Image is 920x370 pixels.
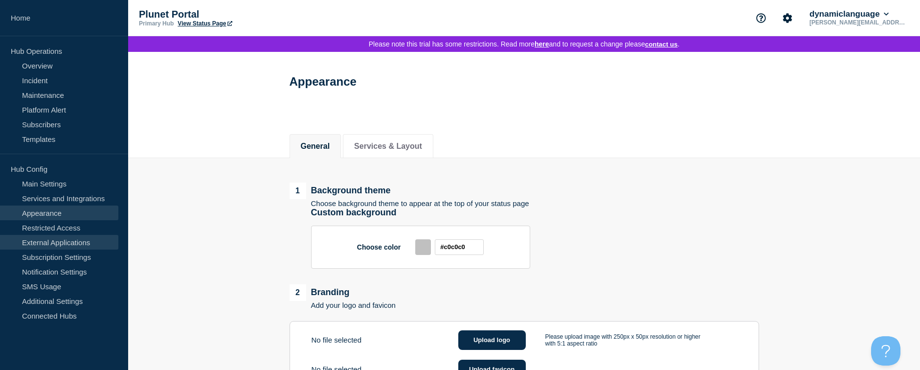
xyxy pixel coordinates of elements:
input: #FFFFFF [435,239,484,255]
iframe: Help Scout Beacon - Open [871,336,900,366]
h1: Appearance [290,75,357,89]
span: 2 [290,284,306,301]
button: General [301,142,330,151]
button: Services & Layout [354,142,422,151]
p: Plunet Portal [139,9,335,20]
button: Contact us [645,41,678,48]
a: here [535,40,549,48]
div: Branding [290,284,396,301]
p: Add your logo and favicon [311,301,396,309]
button: Upload logo [458,330,526,350]
p: Custom background [311,208,759,218]
div: Background theme [290,183,529,199]
span: 1 [290,183,306,199]
p: Please upload image with 250px x 50px resolution or higher with 5:1 aspect ratio [545,333,712,347]
button: Support [751,8,771,28]
div: Please note this trial has some restrictions. Read more and to request a change please . [128,36,920,52]
a: View Status Page [178,20,232,27]
button: dynamiclanguage [808,9,891,19]
p: [PERSON_NAME][EMAIL_ADDRESS][DOMAIN_NAME] [808,19,909,26]
p: Choose background theme to appear at the top of your status page [311,199,529,208]
div: Choose color [311,226,530,269]
button: Account settings [777,8,798,28]
div: No file selected [312,336,458,344]
p: Primary Hub [139,20,174,27]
